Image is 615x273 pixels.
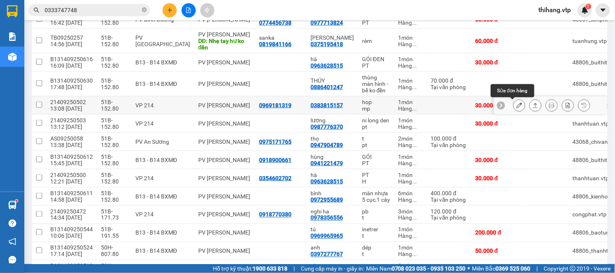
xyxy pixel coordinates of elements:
[101,117,127,130] div: 51B-152.80
[366,264,466,273] span: Miền Nam
[50,226,93,233] div: B131409250544
[399,251,423,258] div: Hàng thông thường
[101,99,127,112] div: 51B-152.80
[399,263,423,269] div: 2 món
[50,172,93,178] div: 21409250500
[135,230,190,236] div: B13 - B14 BXMĐ
[412,215,417,221] span: ...
[135,139,190,145] div: PV An Sương
[50,84,93,90] div: 17:48 [DATE]
[362,215,390,221] div: t
[198,211,251,218] div: PV [PERSON_NAME]
[476,59,516,66] div: 30.000 đ
[362,172,390,178] div: PT
[198,102,251,109] div: PV [PERSON_NAME]
[34,7,39,13] span: search
[362,117,390,124] div: ni long den
[15,200,18,202] sup: 1
[311,263,354,269] div: tú
[50,233,93,239] div: 10:06 [DATE]
[362,245,390,251] div: dép
[362,124,390,130] div: pt
[259,34,302,41] div: sanka
[311,84,343,90] div: 0886401247
[50,208,93,215] div: 21409250472
[311,215,343,221] div: 0978356556
[476,38,516,44] div: 60.000 đ
[362,263,390,269] div: ivt
[399,172,423,178] div: 1 món
[311,233,343,239] div: 0969965965
[311,226,354,233] div: tú
[399,34,423,41] div: 1 món
[50,34,93,41] div: TB09250257
[431,142,467,148] div: Tại văn phòng
[476,120,516,127] div: 30.000 đ
[399,233,423,239] div: Hàng thông thường
[28,49,94,55] strong: BIÊN NHẬN GỬI HÀNG HOÁ
[399,208,423,215] div: 3 món
[570,266,576,271] span: copyright
[7,5,17,17] img: logo-vxr
[186,7,191,13] span: file-add
[101,172,127,185] div: 51B-152.80
[50,154,93,160] div: B131409250612
[362,208,390,215] div: pb
[101,77,127,90] div: 51B-152.80
[311,19,343,26] div: 0977713824
[399,160,423,166] div: Hàng thông thường
[9,220,16,227] span: question-circle
[311,142,343,148] div: 0947904789
[8,18,19,38] img: logo
[77,36,114,43] span: 09:59:12 [DATE]
[362,81,390,94] div: màn hình - bể ko đền
[81,30,114,36] span: GN09250320
[135,175,190,181] div: VP 214
[431,196,467,203] div: Tại văn phòng
[142,7,147,12] span: close-circle
[399,117,423,124] div: 1 món
[468,267,470,270] span: ⚪️
[50,263,93,269] div: B131409250512
[311,154,354,160] div: hùng
[9,256,16,264] span: message
[198,81,251,87] div: PV [PERSON_NAME]
[182,3,196,17] button: file-add
[412,178,417,185] span: ...
[163,3,177,17] button: plus
[101,56,127,69] div: 51B-152.80
[8,32,17,41] img: solution-icon
[50,160,93,166] div: 15:45 [DATE]
[259,139,291,145] div: 0975171765
[496,265,531,272] strong: 0369 525 060
[101,208,127,221] div: 51B-171.73
[311,135,354,142] div: thọ
[362,74,390,81] div: thùng
[399,135,423,142] div: 2 món
[198,59,251,66] div: PV [PERSON_NAME]
[50,117,93,124] div: 21409250503
[362,226,390,233] div: inetrer
[50,251,93,258] div: 17:14 [DATE]
[311,160,343,166] div: 0941221479
[135,211,190,218] div: VP 214
[476,157,516,163] div: 30.000 đ
[399,190,423,196] div: 6 món
[50,105,93,112] div: 13:08 [DATE]
[476,230,516,236] div: 200.000 đ
[412,62,417,69] span: ...
[8,201,17,209] img: warehouse-icon
[101,154,127,166] div: 51B-152.80
[362,178,390,185] div: H
[431,215,467,221] div: Tại văn phòng
[259,19,291,26] div: 0774456738
[399,19,423,26] div: Hàng thông thường
[412,84,417,90] span: ...
[412,233,417,239] span: ...
[198,120,251,127] div: PV [PERSON_NAME]
[45,6,140,15] input: Tìm tên, số ĐT hoặc mã đơn
[412,251,417,258] span: ...
[81,57,94,61] span: VP 214
[399,226,423,233] div: 1 món
[9,238,16,245] span: notification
